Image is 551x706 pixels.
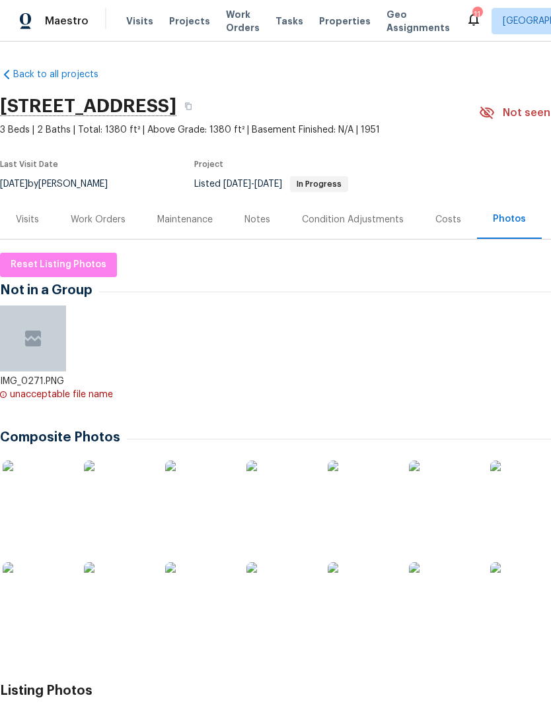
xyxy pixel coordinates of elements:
[45,15,89,28] span: Maestro
[10,388,113,401] div: unacceptable file name
[176,94,200,118] button: Copy Address
[302,213,404,226] div: Condition Adjustments
[223,179,251,189] span: [DATE]
[493,212,526,226] div: Photos
[275,16,303,26] span: Tasks
[157,213,213,226] div: Maintenance
[435,213,461,226] div: Costs
[226,8,260,34] span: Work Orders
[194,179,348,189] span: Listed
[244,213,270,226] div: Notes
[254,179,282,189] span: [DATE]
[71,213,126,226] div: Work Orders
[11,257,106,273] span: Reset Listing Photos
[194,160,223,168] span: Project
[319,15,371,28] span: Properties
[16,213,39,226] div: Visits
[223,179,282,189] span: -
[386,8,450,34] span: Geo Assignments
[291,180,347,188] span: In Progress
[472,8,482,21] div: 11
[126,15,153,28] span: Visits
[169,15,210,28] span: Projects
